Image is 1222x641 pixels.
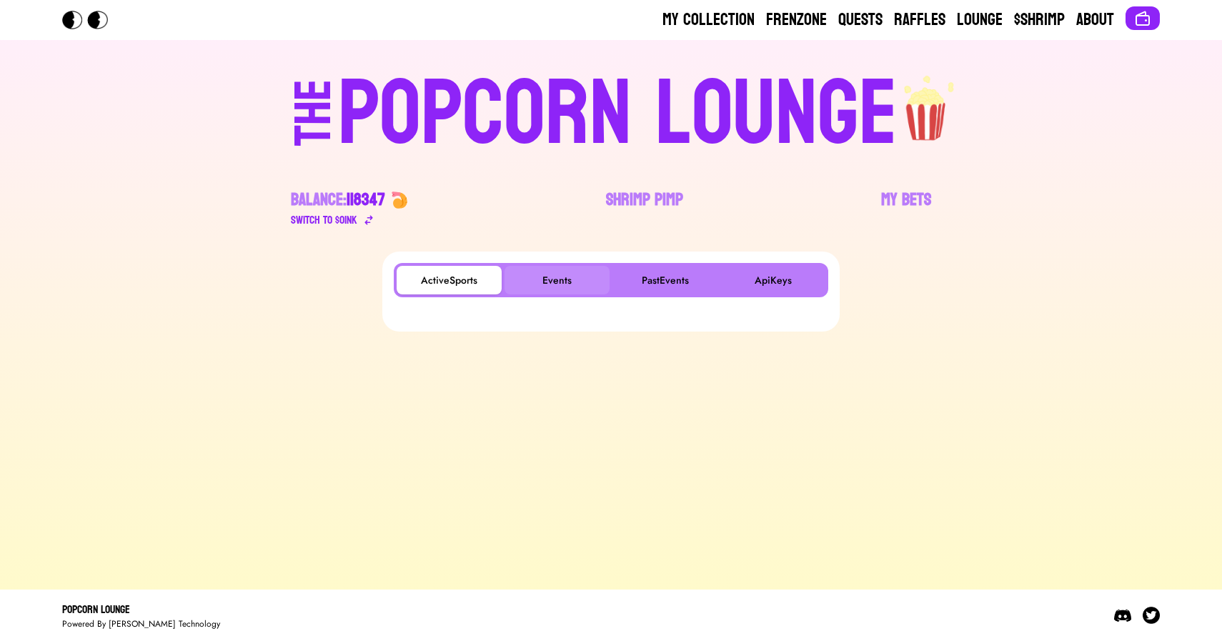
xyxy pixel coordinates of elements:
[1114,607,1131,624] img: Discord
[62,618,220,630] div: Powered By [PERSON_NAME] Technology
[62,601,220,618] div: Popcorn Lounge
[1014,9,1065,31] a: $Shrimp
[338,69,898,160] div: POPCORN LOUNGE
[838,9,883,31] a: Quests
[894,9,945,31] a: Raffles
[397,266,502,294] button: ActiveSports
[720,266,825,294] button: ApiKeys
[612,266,717,294] button: PastEvents
[1143,607,1160,624] img: Twitter
[881,189,931,229] a: My Bets
[505,266,610,294] button: Events
[898,63,956,143] img: popcorn
[171,63,1051,160] a: THEPOPCORN LOUNGEpopcorn
[766,9,827,31] a: Frenzone
[288,79,339,174] div: THE
[291,189,385,212] div: Balance:
[957,9,1003,31] a: Lounge
[347,184,385,215] span: 118347
[606,189,683,229] a: Shrimp Pimp
[1134,10,1151,27] img: Connect wallet
[391,192,408,209] img: 🍤
[62,11,119,29] img: Popcorn
[1076,9,1114,31] a: About
[662,9,755,31] a: My Collection
[291,212,357,229] div: Switch to $ OINK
